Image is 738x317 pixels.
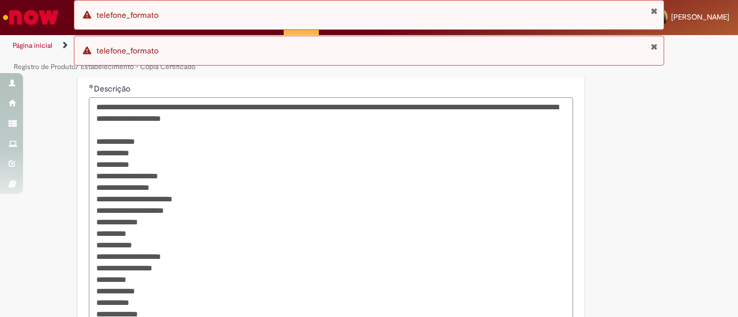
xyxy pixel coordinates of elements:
a: Página inicial [13,41,52,50]
img: ServiceNow [1,6,61,29]
button: Fechar Notificação [650,6,658,16]
span: Obrigatório Preenchido [89,84,94,89]
a: Registro de Produto/ Estabelecimento - Cópia Certificado [14,62,195,71]
span: telefone_formato [96,10,159,20]
span: Descrição [94,83,133,94]
span: [PERSON_NAME] [671,12,729,22]
button: Fechar Notificação [650,42,658,51]
span: telefone_formato [96,45,159,56]
ul: Trilhas de página [9,35,483,78]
